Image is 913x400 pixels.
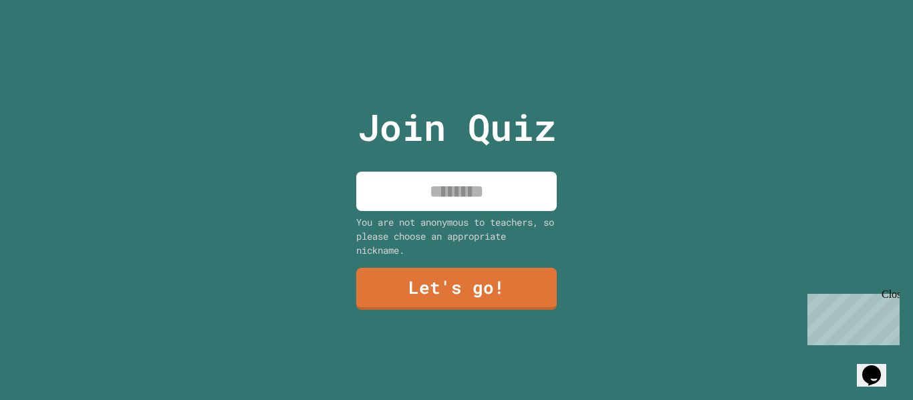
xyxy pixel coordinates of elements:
iframe: chat widget [802,288,900,345]
div: You are not anonymous to teachers, so please choose an appropriate nickname. [356,215,557,257]
iframe: chat widget [857,347,900,387]
p: Join Quiz [358,99,556,155]
a: Let's go! [356,268,557,310]
div: Chat with us now!Close [5,5,92,85]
